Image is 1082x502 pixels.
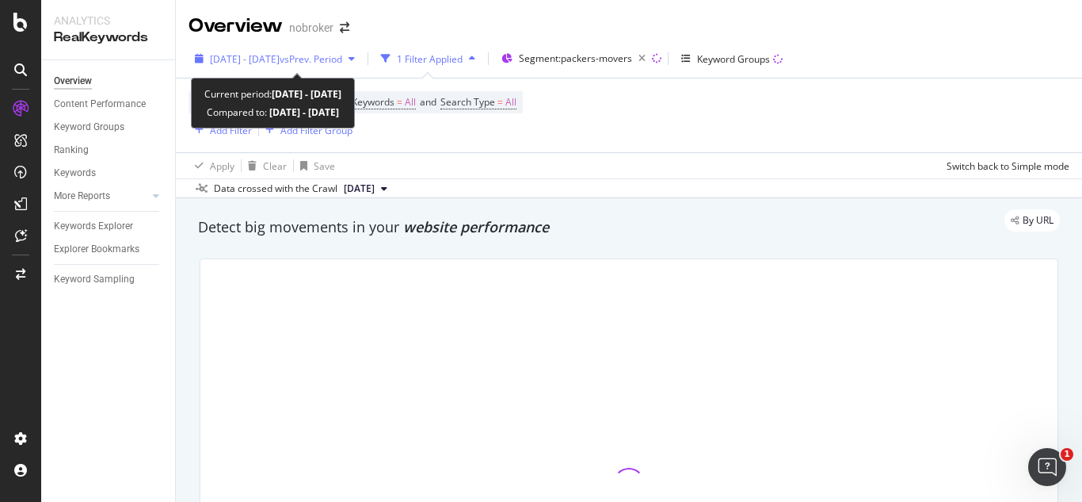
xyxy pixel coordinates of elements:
[294,153,335,178] button: Save
[1061,448,1073,461] span: 1
[397,52,463,66] div: 1 Filter Applied
[210,124,252,137] div: Add Filter
[947,159,1069,173] div: Switch back to Simple mode
[263,159,287,173] div: Clear
[189,153,234,178] button: Apply
[54,241,139,258] div: Explorer Bookmarks
[280,52,342,66] span: vs Prev. Period
[214,182,337,196] div: Data crossed with the Crawl
[267,105,339,119] b: [DATE] - [DATE]
[272,87,341,101] b: [DATE] - [DATE]
[289,20,333,36] div: nobroker
[420,95,436,109] span: and
[1028,448,1066,486] iframe: Intercom live chat
[210,159,234,173] div: Apply
[1023,216,1053,225] span: By URL
[54,119,164,136] a: Keyword Groups
[397,95,402,109] span: =
[440,95,495,109] span: Search Type
[280,124,352,137] div: Add Filter Group
[54,188,110,205] div: More Reports
[54,73,164,90] a: Overview
[405,91,416,113] span: All
[54,96,146,113] div: Content Performance
[189,46,361,71] button: [DATE] - [DATE]vsPrev. Period
[54,165,96,182] div: Keywords
[505,91,516,113] span: All
[54,188,148,205] a: More Reports
[54,73,92,90] div: Overview
[497,95,503,109] span: =
[242,153,287,178] button: Clear
[54,119,124,136] div: Keyword Groups
[344,182,375,196] span: 2025 Aug. 4th
[189,121,252,140] button: Add Filter
[1004,209,1060,232] div: legacy label
[337,179,394,198] button: [DATE]
[940,153,1069,178] button: Switch back to Simple mode
[204,85,341,103] div: Current period:
[519,52,632,65] span: Segment: packers-movers
[207,103,339,121] div: Compared to:
[259,121,352,140] button: Add Filter Group
[54,142,164,159] a: Ranking
[54,271,135,288] div: Keyword Sampling
[54,165,164,182] a: Keywords
[352,95,394,109] span: Keywords
[340,22,349,33] div: arrow-right-arrow-left
[54,271,164,288] a: Keyword Sampling
[675,46,789,71] button: Keyword Groups
[210,52,280,66] span: [DATE] - [DATE]
[54,29,162,47] div: RealKeywords
[54,96,164,113] a: Content Performance
[697,52,770,66] div: Keyword Groups
[314,159,335,173] div: Save
[54,218,133,235] div: Keywords Explorer
[189,13,283,40] div: Overview
[54,218,164,235] a: Keywords Explorer
[375,46,482,71] button: 1 Filter Applied
[495,46,652,71] button: Segment:packers-movers
[54,241,164,258] a: Explorer Bookmarks
[54,13,162,29] div: Analytics
[54,142,89,159] div: Ranking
